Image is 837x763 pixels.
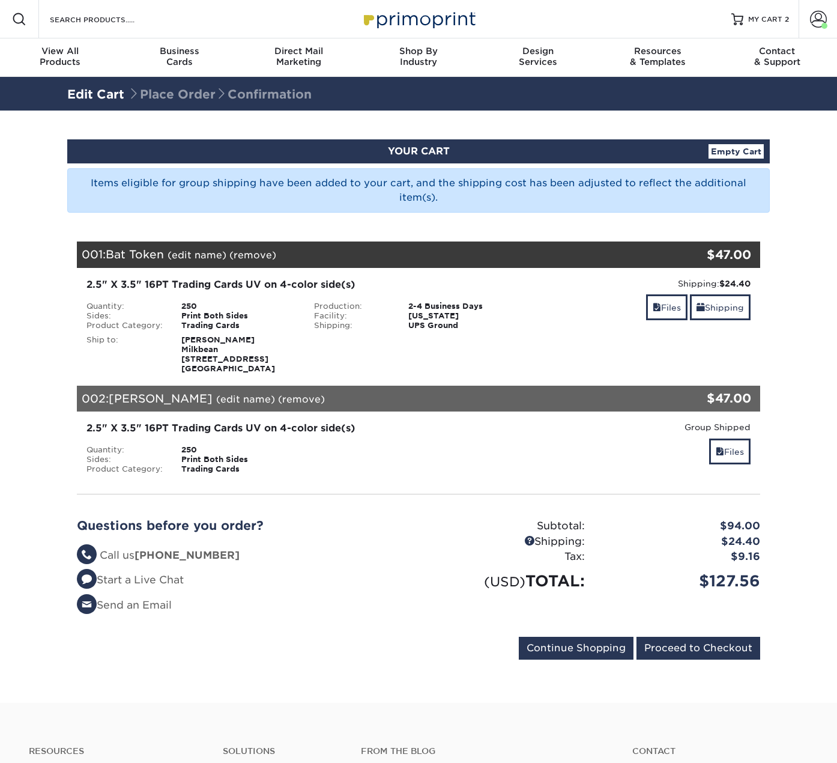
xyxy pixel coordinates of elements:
[696,303,705,312] span: shipping
[216,394,275,405] a: (edit name)
[77,548,409,564] li: Call us
[358,46,478,56] span: Shop By
[598,38,718,77] a: Resources& Templates
[223,746,343,756] h4: Solutions
[519,637,633,660] input: Continue Shopping
[361,746,600,756] h4: From the Blog
[119,46,239,67] div: Cards
[106,248,164,261] span: Bat Token
[718,46,837,67] div: & Support
[718,46,837,56] span: Contact
[305,321,400,330] div: Shipping:
[278,394,325,405] a: (remove)
[86,421,523,436] div: 2.5" X 3.5" 16PT Trading Cards UV on 4-color side(s)
[172,311,305,321] div: Print Both Sides
[594,570,769,592] div: $127.56
[172,445,305,455] div: 250
[418,534,594,550] div: Shipping:
[541,421,751,433] div: Group Shipped
[632,746,808,756] a: Contact
[358,38,478,77] a: Shop ByIndustry
[77,518,409,533] h2: Questions before you order?
[77,464,172,474] div: Product Category:
[77,242,646,268] div: 001:
[388,145,450,157] span: YOUR CART
[77,574,184,586] a: Start a Live Chat
[128,87,312,102] span: Place Order Confirmation
[709,144,764,159] a: Empty Cart
[399,311,532,321] div: [US_STATE]
[479,46,598,67] div: Services
[77,311,172,321] div: Sides:
[399,302,532,311] div: 2-4 Business Days
[172,302,305,311] div: 250
[181,335,275,373] strong: [PERSON_NAME] Milkbean [STREET_ADDRESS] [GEOGRAPHIC_DATA]
[77,445,172,455] div: Quantity:
[646,294,687,320] a: Files
[598,46,718,67] div: & Templates
[748,14,782,25] span: MY CART
[229,249,276,261] a: (remove)
[785,15,789,23] span: 2
[709,439,751,464] a: Files
[239,46,358,67] div: Marketing
[239,46,358,56] span: Direct Mail
[49,12,166,26] input: SEARCH PRODUCTS.....
[646,246,751,264] div: $47.00
[119,38,239,77] a: BusinessCards
[67,87,124,102] a: Edit Cart
[168,249,226,261] a: (edit name)
[541,278,751,290] div: Shipping:
[653,303,661,312] span: files
[636,637,760,660] input: Proceed to Checkout
[358,6,479,32] img: Primoprint
[718,38,837,77] a: Contact& Support
[358,46,478,67] div: Industry
[172,464,305,474] div: Trading Cards
[239,38,358,77] a: Direct MailMarketing
[418,549,594,565] div: Tax:
[594,549,769,565] div: $9.16
[134,549,240,561] strong: [PHONE_NUMBER]
[77,386,646,412] div: 002:
[484,574,525,589] small: (USD)
[77,455,172,464] div: Sides:
[418,570,594,592] div: TOTAL:
[86,278,523,292] div: 2.5" X 3.5" 16PT Trading Cards UV on 4-color side(s)
[172,455,305,464] div: Print Both Sides
[719,279,751,288] strong: $24.40
[479,46,598,56] span: Design
[594,534,769,550] div: $24.40
[305,302,400,311] div: Production:
[399,321,532,330] div: UPS Ground
[77,302,172,311] div: Quantity:
[77,599,172,611] a: Send an Email
[77,321,172,330] div: Product Category:
[67,168,770,213] div: Items eligible for group shipping have been added to your cart, and the shipping cost has been ad...
[594,518,769,534] div: $94.00
[479,38,598,77] a: DesignServices
[305,311,400,321] div: Facility:
[109,392,213,405] span: [PERSON_NAME]
[172,321,305,330] div: Trading Cards
[598,46,718,56] span: Resources
[716,447,724,457] span: files
[119,46,239,56] span: Business
[690,294,751,320] a: Shipping
[29,746,205,756] h4: Resources
[646,389,751,407] div: $47.00
[418,518,594,534] div: Subtotal:
[77,335,172,374] div: Ship to:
